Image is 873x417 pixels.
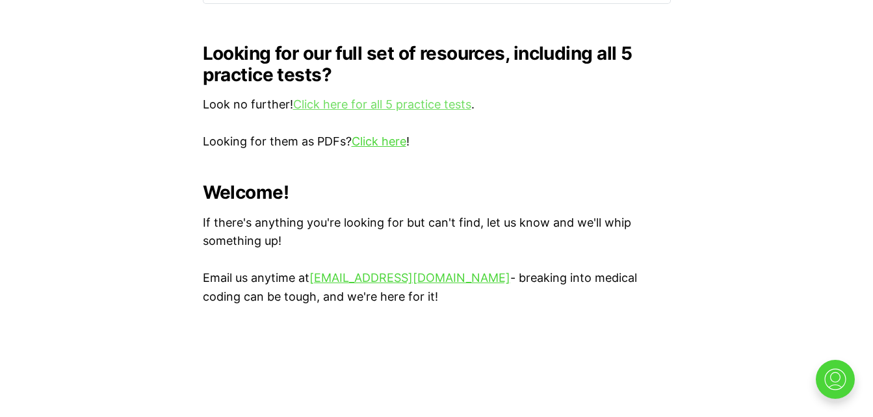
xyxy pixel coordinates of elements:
[203,182,671,203] h2: Welcome!
[352,134,406,148] a: Click here
[293,97,471,111] a: Click here for all 5 practice tests
[203,133,671,151] p: Looking for them as PDFs? !
[203,95,671,114] p: Look no further! .
[309,271,510,284] a: [EMAIL_ADDRESS][DOMAIN_NAME]
[203,43,671,84] h2: Looking for our full set of resources, including all 5 practice tests?
[805,353,873,417] iframe: portal-trigger
[203,214,671,251] p: If there's anything you're looking for but can't find, let us know and we'll whip something up!
[203,269,671,307] p: Email us anytime at - breaking into medical coding can be tough, and we're here for it!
